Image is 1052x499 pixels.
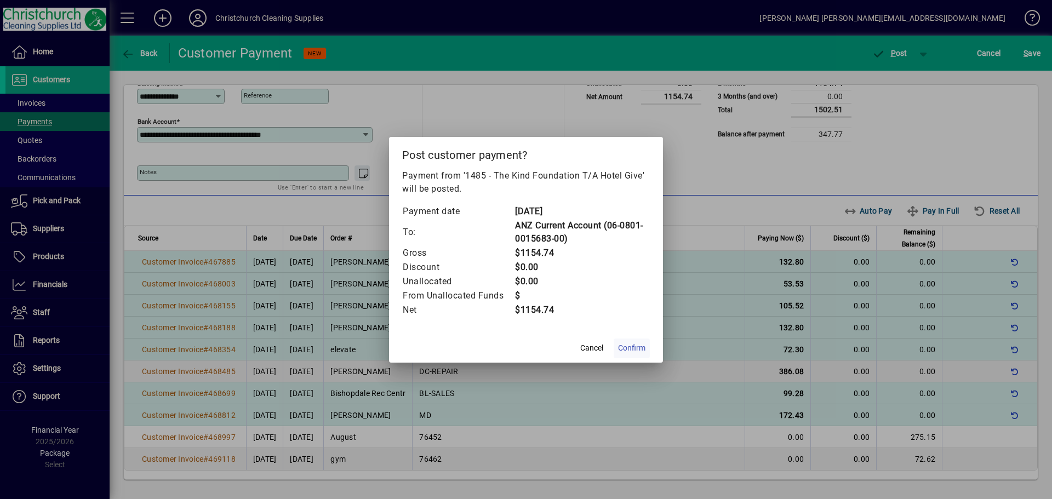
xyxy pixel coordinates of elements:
button: Confirm [614,339,650,358]
td: Payment date [402,204,514,219]
td: $1154.74 [514,303,650,317]
button: Cancel [574,339,609,358]
p: Payment from '1485 - The Kind Foundation T/A Hotel Give' will be posted. [402,169,650,196]
td: Gross [402,246,514,260]
td: Discount [402,260,514,274]
td: Unallocated [402,274,514,289]
td: Net [402,303,514,317]
span: Cancel [580,342,603,354]
td: ANZ Current Account (06-0801-0015683-00) [514,219,650,246]
td: [DATE] [514,204,650,219]
td: $0.00 [514,274,650,289]
h2: Post customer payment? [389,137,663,169]
td: $0.00 [514,260,650,274]
td: From Unallocated Funds [402,289,514,303]
td: To: [402,219,514,246]
td: $ [514,289,650,303]
td: $1154.74 [514,246,650,260]
span: Confirm [618,342,645,354]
